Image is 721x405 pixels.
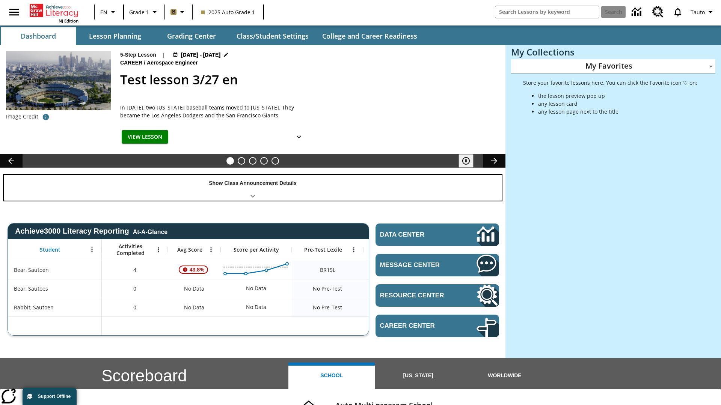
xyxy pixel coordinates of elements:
span: Bear, Sautoes [14,285,48,292]
div: Pause [459,154,481,168]
button: Slide 5 Remembering Justice O'Connor [272,157,279,165]
span: No Pre-Test, Bear, Sautoes [313,285,342,292]
button: Support Offline [23,388,77,405]
button: Image credit: David Sucsy/E+/Getty Images [38,110,53,124]
span: Aerospace Engineer [147,59,199,67]
p: 5-Step Lesson [120,51,156,59]
span: Career Center [380,322,454,330]
span: 0 [133,303,136,311]
span: Bear, Sautoen [14,266,49,274]
button: Open Menu [205,244,217,255]
button: Lesson carousel, Next [483,154,505,168]
li: any lesson page next to the title [538,108,697,115]
p: Store your favorite lessons here. You can click the Favorite icon ♡ on: [523,79,697,87]
span: Beginning reader 15 Lexile, Bear, Sautoen [320,266,335,274]
span: No Data [180,281,208,296]
div: In [DATE], two [US_STATE] baseball teams moved to [US_STATE]. They became the Los Angeles Dodgers... [120,103,308,119]
span: Activities Completed [106,243,155,256]
div: No Data, Rabbit, Sautoen [242,300,270,315]
h2: Test lesson 3/27 en [120,70,496,89]
a: Message Center [376,254,499,276]
button: Profile/Settings [688,5,718,19]
div: My Favorites [511,59,715,73]
div: Show Class Announcement Details [4,175,502,201]
span: Data Center [380,231,451,238]
span: Score per Activity [234,246,279,253]
span: Achieve3000 Literacy Reporting [15,227,167,235]
button: Worldwide [462,363,548,389]
div: At-A-Glance [133,227,167,235]
span: Student [40,246,60,253]
p: Show Class Announcement Details [209,179,297,187]
span: NJ Edition [59,18,78,24]
button: Open side menu [3,1,25,23]
a: Data Center [627,2,648,22]
div: No Data, Bear, Sautoes [168,279,220,298]
span: [DATE] - [DATE] [181,51,220,59]
span: B [172,7,175,16]
button: Pause [459,154,474,168]
span: Rabbit, Sautoen [14,303,54,311]
a: Resource Center, Will open in new tab [376,284,499,307]
span: 0 [133,285,136,292]
span: Support Offline [38,394,71,399]
span: Message Center [380,261,454,269]
span: Grade 1 [129,8,149,16]
button: Open Menu [86,244,98,255]
button: Grading Center [154,27,229,45]
li: any lesson card [538,100,697,108]
button: Slide 3 Cars of the Future? [249,157,256,165]
a: Notifications [668,2,688,22]
a: Home [30,3,78,18]
button: Show Details [291,130,306,144]
button: [US_STATE] [375,363,461,389]
button: Aug 24 - Aug 24 Choose Dates [171,51,231,59]
button: Slide 1 Test lesson 3/27 en [226,157,234,165]
div: No Data, Rabbit, Sautoen [363,298,434,316]
button: View Lesson [122,130,168,144]
span: EN [100,8,107,16]
span: Career [120,59,144,67]
button: Open Menu [348,244,359,255]
button: College and Career Readiness [316,27,423,45]
button: Dashboard [1,27,76,45]
button: Slide 2 Ask the Scientist: Furry Friends [238,157,245,165]
div: , 43.8%, Attention! This student's Average First Try Score of 43.8% is below 65%, Bear, Sautoen [168,260,220,279]
span: No Data [180,300,208,315]
span: 43.8% [187,263,208,276]
span: Pre-Test Lexile [304,246,342,253]
span: 4 [133,266,136,274]
span: 2025 Auto Grade 1 [201,8,255,16]
img: Dodgers stadium. [6,51,111,110]
span: Tauto [691,8,705,16]
button: Slide 4 Pre-release lesson [260,157,268,165]
div: 0, Rabbit, Sautoen [102,298,168,316]
div: 4, Bear, Sautoen [102,260,168,279]
div: 0, Bear, Sautoes [102,279,168,298]
span: No Pre-Test, Rabbit, Sautoen [313,303,342,311]
span: Avg Score [177,246,202,253]
div: 10 Lexile, ER, Based on the Lexile Reading measure, student is an Emerging Reader (ER) and will h... [363,260,434,279]
div: No Data, Bear, Sautoes [242,281,270,296]
li: the lesson preview pop up [538,92,697,100]
a: Data Center [376,223,499,246]
h3: My Collections [511,47,715,57]
button: Open Menu [153,244,164,255]
input: search field [495,6,599,18]
div: No Data, Bear, Sautoes [363,279,434,298]
span: | [162,51,165,59]
span: Resource Center [380,292,454,299]
button: School [288,363,375,389]
p: Image Credit [6,113,38,120]
a: Career Center [376,315,499,337]
button: Boost Class color is light brown. Change class color [167,5,190,19]
button: Lesson Planning [77,27,152,45]
button: Class/Student Settings [231,27,315,45]
span: / [144,60,145,66]
button: Language: EN, Select a language [97,5,121,19]
div: No Data, Rabbit, Sautoen [168,298,220,316]
a: Resource Center, Will open in new tab [648,2,668,22]
span: In 1958, two New York baseball teams moved to California. They became the Los Angeles Dodgers and... [120,103,308,119]
button: Grade: Grade 1, Select a grade [126,5,162,19]
div: Home [30,2,78,24]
